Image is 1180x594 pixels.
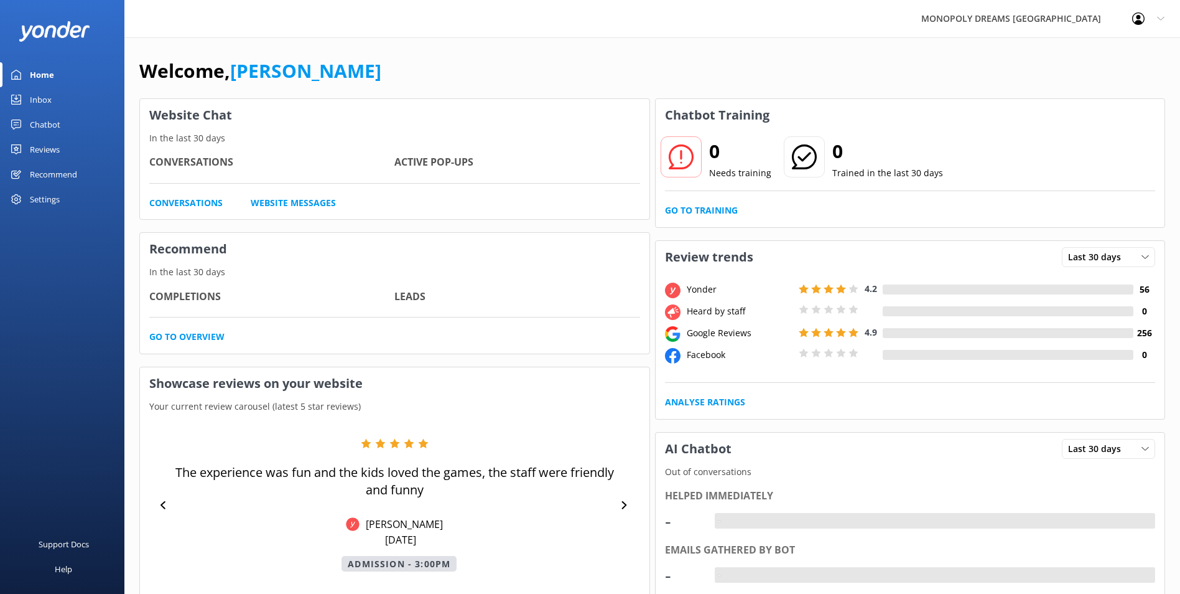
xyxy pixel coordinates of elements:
[346,517,360,531] img: Yonder
[656,465,1165,479] p: Out of conversations
[149,330,225,344] a: Go to overview
[1133,348,1155,362] h4: 0
[1068,442,1128,456] span: Last 30 days
[341,556,457,572] p: Admission - 3:00pm
[30,87,52,112] div: Inbox
[665,542,1156,559] div: Emails gathered by bot
[174,464,615,499] p: The experience was fun and the kids loved the games, the staff were friendly and funny
[709,136,771,166] h2: 0
[140,367,649,400] h3: Showcase reviews on your website
[715,567,724,583] div: -
[665,506,702,536] div: -
[394,154,639,171] h4: Active Pop-ups
[656,99,779,131] h3: Chatbot Training
[715,513,724,529] div: -
[832,166,943,180] p: Trained in the last 30 days
[832,136,943,166] h2: 0
[865,326,877,338] span: 4.9
[709,166,771,180] p: Needs training
[140,265,649,279] p: In the last 30 days
[656,241,763,273] h3: Review trends
[149,289,394,305] h4: Completions
[230,58,381,83] a: [PERSON_NAME]
[251,196,336,210] a: Website Messages
[140,400,649,413] p: Your current review carousel (latest 5 star reviews)
[30,162,77,187] div: Recommend
[39,532,89,557] div: Support Docs
[385,533,416,547] p: [DATE]
[865,283,877,295] span: 4.2
[139,56,381,86] h1: Welcome,
[140,233,649,265] h3: Recommend
[684,283,796,296] div: Yonder
[55,557,72,582] div: Help
[30,187,60,212] div: Settings
[1133,304,1155,318] h4: 0
[140,131,649,145] p: In the last 30 days
[149,154,394,171] h4: Conversations
[360,517,443,531] p: [PERSON_NAME]
[1133,283,1155,296] h4: 56
[30,62,54,87] div: Home
[19,21,90,42] img: yonder-white-logo.png
[1068,250,1128,264] span: Last 30 days
[665,395,745,409] a: Analyse Ratings
[149,196,223,210] a: Conversations
[394,289,639,305] h4: Leads
[665,560,702,590] div: -
[665,204,738,217] a: Go to Training
[684,326,796,340] div: Google Reviews
[665,488,1156,504] div: Helped immediately
[684,304,796,318] div: Heard by staff
[30,137,60,162] div: Reviews
[140,99,649,131] h3: Website Chat
[656,433,741,465] h3: AI Chatbot
[684,348,796,362] div: Facebook
[30,112,60,137] div: Chatbot
[1133,326,1155,340] h4: 256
